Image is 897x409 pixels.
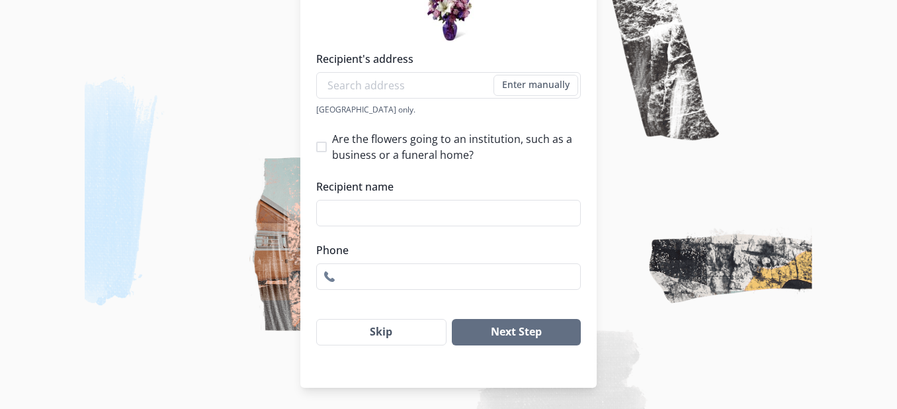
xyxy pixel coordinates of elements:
[316,179,573,195] label: Recipient name
[452,319,581,345] button: Next Step
[316,51,573,67] label: Recipient's address
[316,72,581,99] input: Search address
[316,242,573,258] label: Phone
[316,104,581,115] div: [GEOGRAPHIC_DATA] only.
[316,319,447,345] button: Skip
[332,131,581,163] span: Are the flowers going to an institution, such as a business or a funeral home?
[493,75,578,96] button: Enter manually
